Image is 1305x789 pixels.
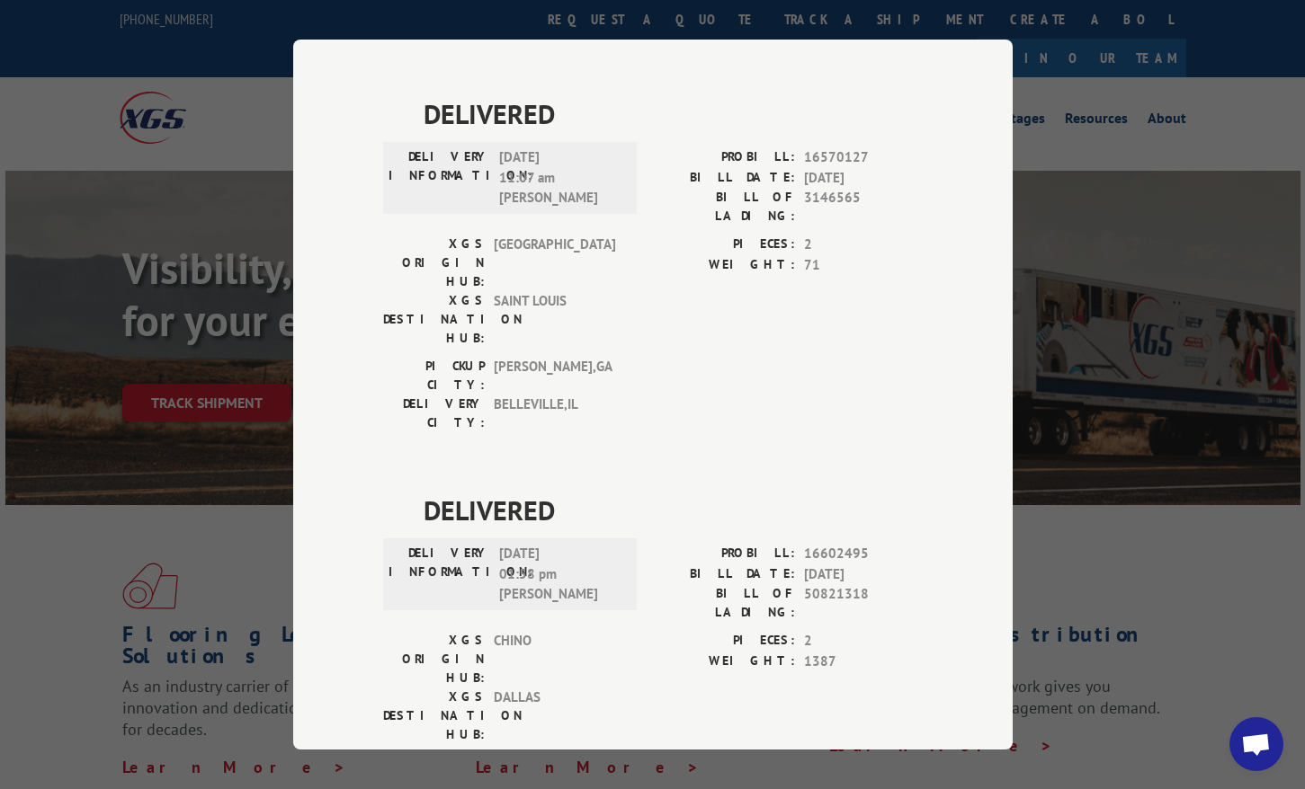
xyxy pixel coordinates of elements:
span: DELIVERED [424,93,923,134]
span: 16570127 [804,147,923,168]
label: XGS DESTINATION HUB: [383,687,485,744]
span: DALLAS [494,687,615,744]
span: [DATE] [804,167,923,188]
label: BILL OF LADING: [653,584,795,622]
span: [PERSON_NAME] , GA [494,357,615,394]
label: PIECES: [653,235,795,255]
span: 2 [804,631,923,652]
div: Open chat [1229,717,1283,771]
span: SAINT LOUIS [494,291,615,348]
span: [DATE] [804,563,923,584]
label: XGS ORIGIN HUB: [383,631,485,687]
label: XGS ORIGIN HUB: [383,235,485,291]
label: DELIVERY CITY: [383,394,485,432]
span: 16602495 [804,544,923,564]
span: [DATE] 01:58 pm [PERSON_NAME] [499,544,621,605]
label: BILL DATE: [653,563,795,584]
span: 1387 [804,651,923,671]
label: DELIVERY INFORMATION: [389,544,490,605]
span: 50821318 [804,584,923,622]
label: PIECES: [653,631,795,652]
span: 71 [804,254,923,275]
label: PROBILL: [653,147,795,168]
span: CHINO [494,631,615,687]
span: [DATE] 11:07 am [PERSON_NAME] [499,147,621,208]
label: XGS DESTINATION HUB: [383,291,485,348]
label: BILL OF LADING: [653,188,795,226]
label: PROBILL: [653,544,795,564]
span: BELLEVILLE , IL [494,394,615,432]
span: [GEOGRAPHIC_DATA] [494,235,615,291]
span: 2 [804,235,923,255]
span: DELIVERED [424,490,923,530]
label: PICKUP CITY: [383,357,485,394]
label: WEIGHT: [653,254,795,275]
label: DELIVERY INFORMATION: [389,147,490,208]
span: 3146565 [804,188,923,226]
label: BILL DATE: [653,167,795,188]
label: WEIGHT: [653,651,795,671]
